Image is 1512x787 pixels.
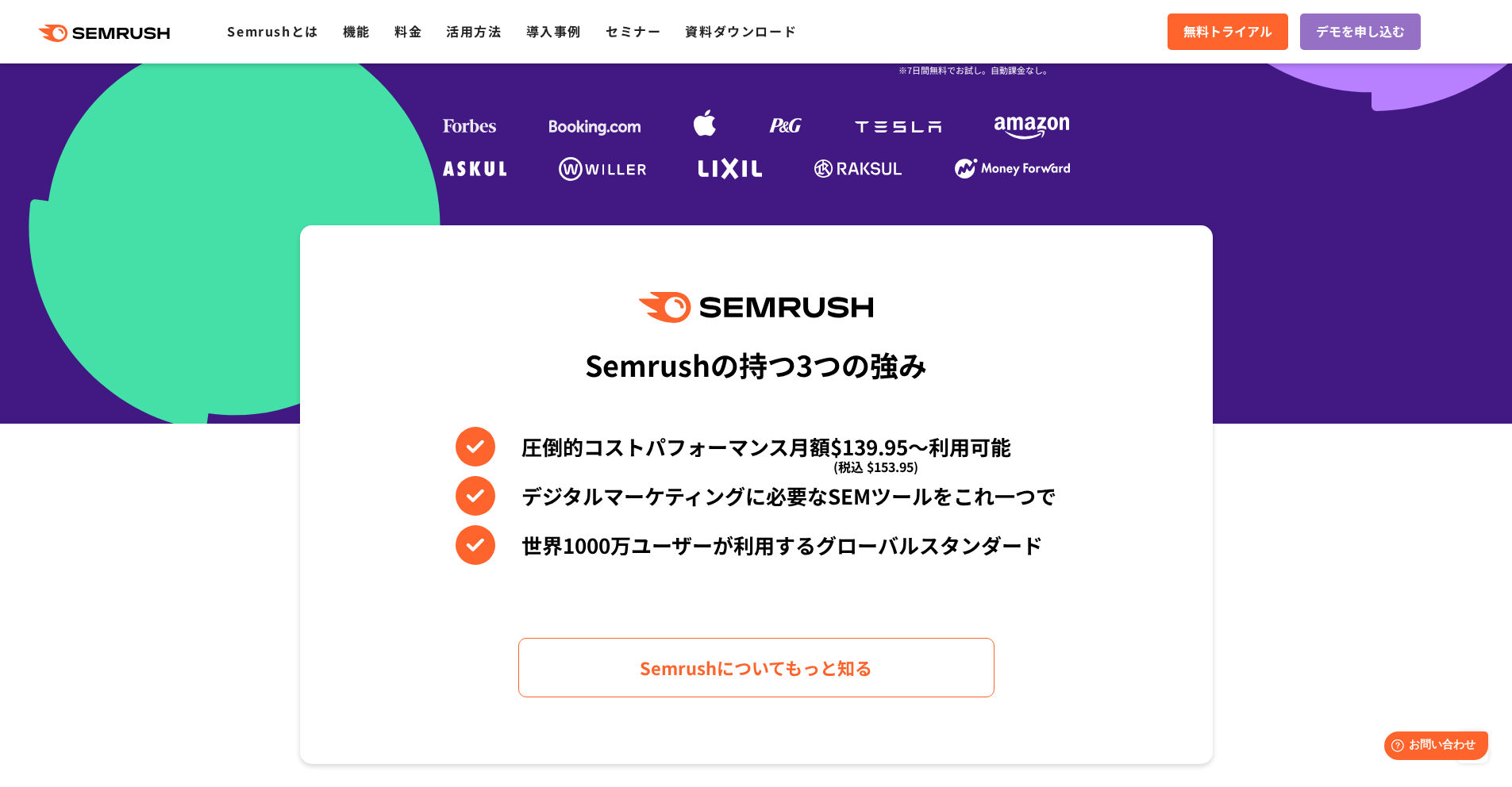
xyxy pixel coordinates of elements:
[1168,13,1288,50] a: 無料トライアル
[227,21,318,40] a: Semrushとは
[606,21,661,40] a: セミナー
[898,63,1052,78] small: ※7日間無料でお試し。自動課金なし。
[394,21,422,40] a: 料金
[456,427,1056,466] li: 圧倒的コストパフォーマンス月額$139.95〜利用可能
[833,447,918,486] span: (税込 $153.95)
[640,654,872,681] span: Semrushについてもっと知る
[526,21,582,40] a: 導入事例
[685,21,797,40] a: 資料ダウンロード
[518,638,995,697] a: Semrushについてもっと知る
[343,21,371,40] a: 機能
[456,476,1056,516] li: デジタルマーケティングに必要なSEMツールをこれ一つで
[1371,725,1495,770] iframe: Help widget launcher
[585,335,927,393] div: Semrushの持つ3つの強み
[446,21,502,40] a: 活用方法
[1183,21,1272,42] span: 無料トライアル
[1300,13,1421,50] a: デモを申し込む
[1316,21,1405,42] span: デモを申し込む
[639,292,872,323] img: Semrush
[456,525,1056,565] li: 世界1000万ユーザーが利用するグローバルスタンダード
